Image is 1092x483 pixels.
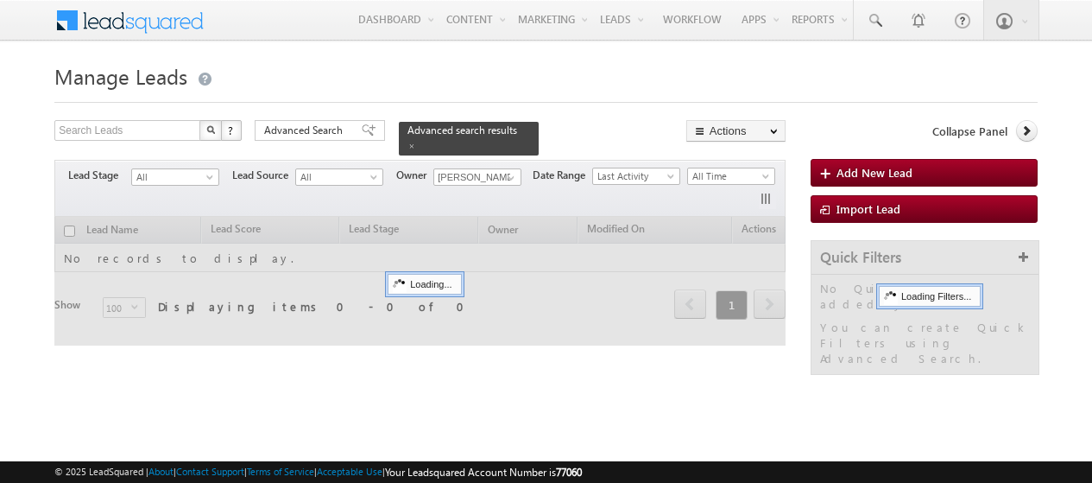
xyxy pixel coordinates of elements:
a: All Time [687,168,775,185]
div: Loading... [388,274,461,295]
a: Terms of Service [247,466,314,477]
a: Last Activity [592,168,680,185]
span: 77060 [556,466,582,479]
a: About [148,466,174,477]
button: Actions [686,120,786,142]
span: Import Lead [836,201,900,216]
a: Show All Items [498,169,520,187]
span: Add New Lead [836,165,912,180]
span: Date Range [533,168,592,183]
span: Collapse Panel [932,124,1007,139]
span: Lead Source [232,168,295,183]
span: All [132,169,214,185]
a: Contact Support [176,466,244,477]
span: Advanced Search [264,123,348,138]
span: Manage Leads [54,62,187,90]
input: Type to Search [433,168,521,186]
span: All [296,169,378,185]
a: All [131,168,219,186]
span: © 2025 LeadSquared | | | | | [54,464,582,480]
span: Owner [396,168,433,183]
img: Search [206,125,215,134]
a: All [295,168,383,186]
span: All Time [688,168,770,184]
span: ? [228,123,236,137]
span: Your Leadsquared Account Number is [385,466,582,479]
div: Loading Filters... [879,286,981,307]
span: Advanced search results [407,124,517,137]
button: ? [221,120,242,141]
span: Last Activity [593,168,675,184]
a: Acceptable Use [317,466,382,477]
span: Lead Stage [68,168,131,183]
